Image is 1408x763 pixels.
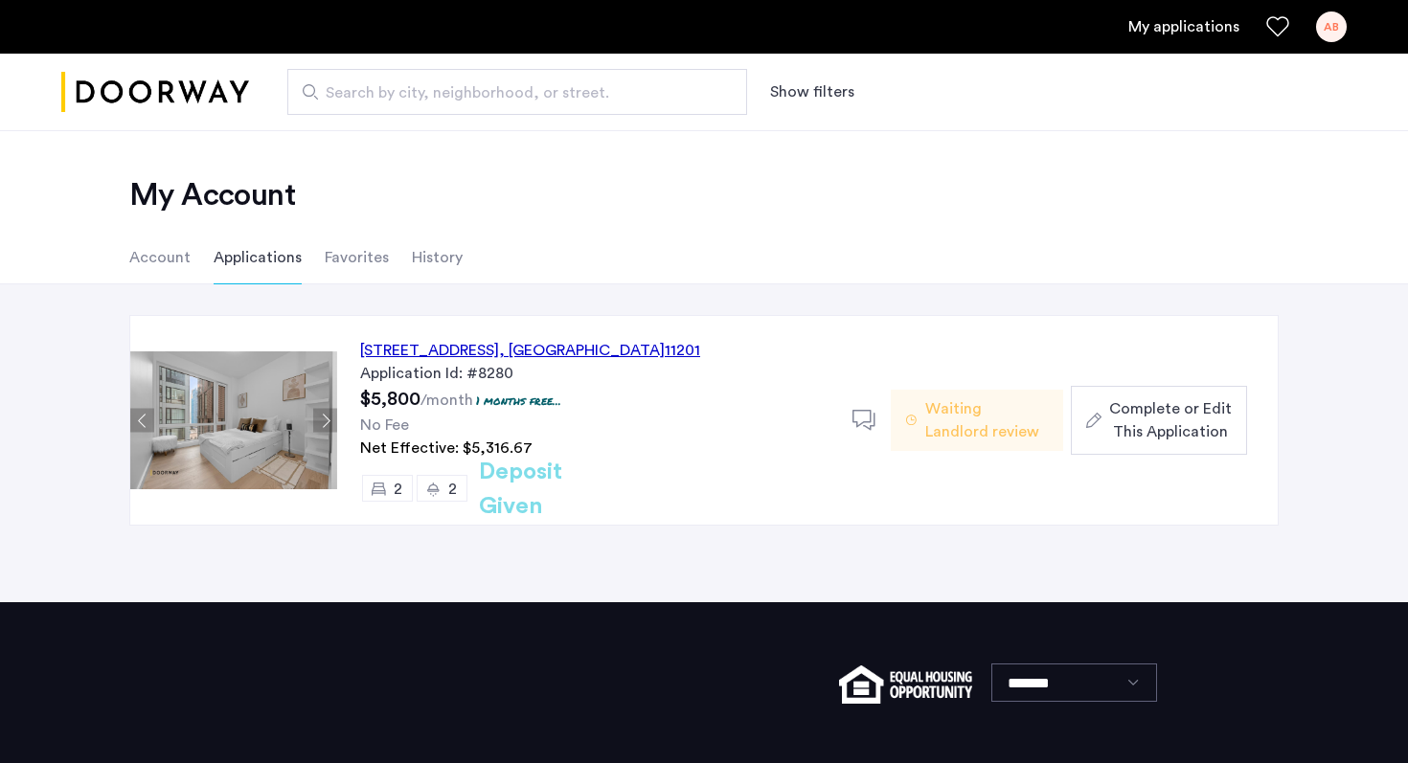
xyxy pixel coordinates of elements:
img: Apartment photo [130,351,337,489]
span: Complete or Edit This Application [1109,397,1232,443]
span: , [GEOGRAPHIC_DATA] [499,343,665,358]
li: Account [129,231,191,284]
h2: My Account [129,176,1279,214]
div: AB [1316,11,1347,42]
img: logo [61,56,249,128]
div: [STREET_ADDRESS] 11201 [360,339,700,362]
input: Apartment Search [287,69,747,115]
li: History [412,231,463,284]
div: Application Id: #8280 [360,362,829,385]
button: Previous apartment [130,409,154,433]
select: Language select [991,663,1157,702]
button: button [1071,386,1247,455]
p: 1 months free... [476,393,561,409]
span: $5,800 [360,390,420,409]
h2: Deposit Given [479,455,631,524]
li: Favorites [325,231,389,284]
li: Applications [214,231,302,284]
a: My application [1128,15,1239,38]
sub: /month [420,393,473,408]
img: equal-housing.png [839,665,972,704]
a: Favorites [1266,15,1289,38]
span: 2 [394,482,402,497]
button: Next apartment [313,409,337,433]
span: No Fee [360,417,409,433]
span: 2 [448,482,457,497]
button: Show or hide filters [770,80,854,103]
span: Net Effective: $5,316.67 [360,440,533,456]
a: Cazamio logo [61,56,249,128]
span: Search by city, neighborhood, or street. [326,81,693,104]
span: Waiting Landlord review [925,397,1048,443]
